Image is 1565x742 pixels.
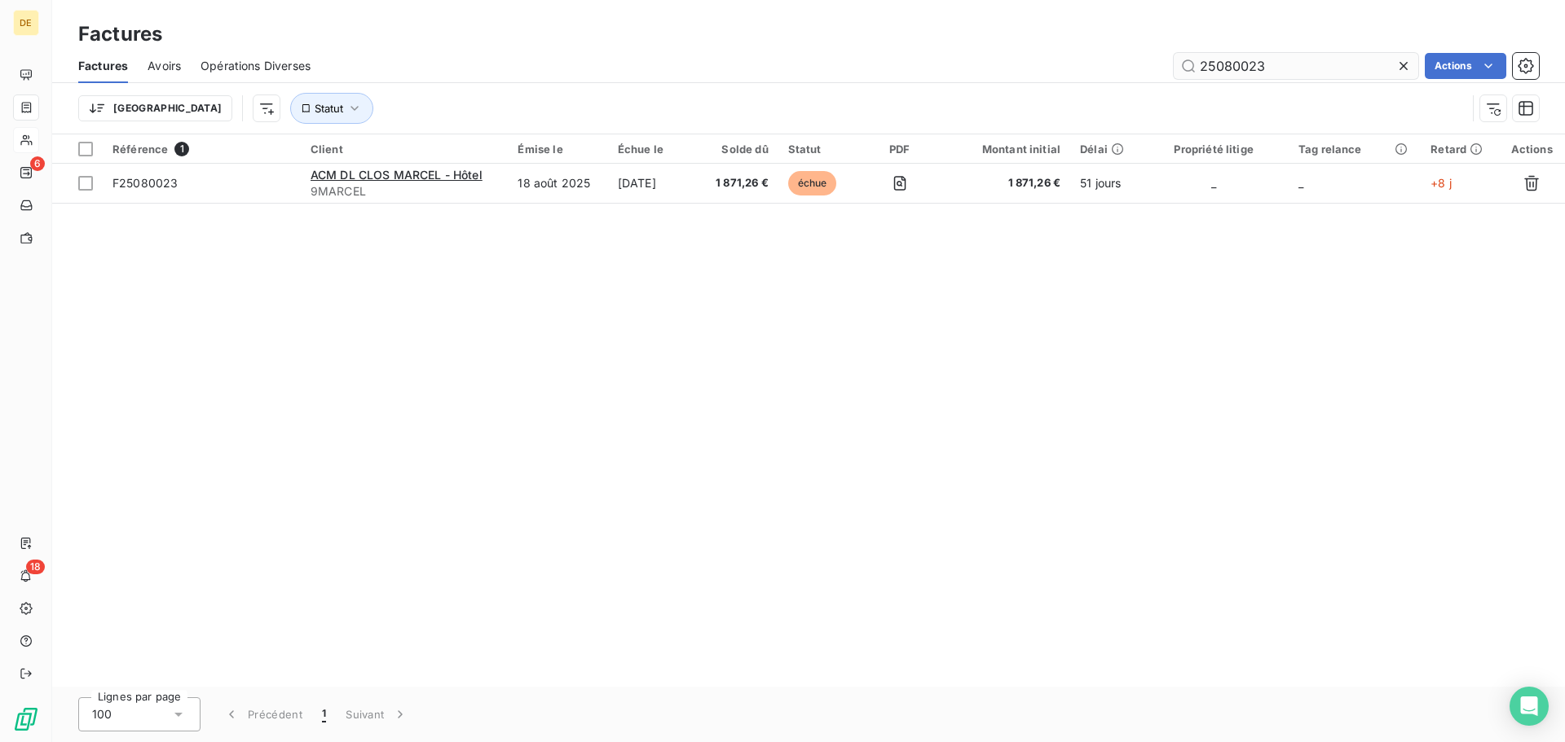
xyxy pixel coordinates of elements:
span: Avoirs [148,58,181,74]
div: Retard [1431,143,1488,156]
td: [DATE] [608,164,700,203]
button: Précédent [214,697,312,731]
span: Référence [112,143,168,156]
div: Solde dû [710,143,769,156]
span: +8 j [1431,176,1452,190]
button: Suivant [336,697,418,731]
span: échue [788,171,837,195]
span: Factures [78,58,128,74]
span: 9MARCEL [311,183,499,200]
span: _ [1298,176,1303,190]
h3: Factures [78,20,162,49]
td: 51 jours [1070,164,1139,203]
div: Statut [788,143,847,156]
span: 18 [26,560,45,574]
input: Rechercher [1174,53,1418,79]
div: DE [13,10,39,36]
span: Statut [315,102,343,115]
div: Actions [1509,143,1555,156]
span: 6 [30,156,45,171]
td: 18 août 2025 [508,164,607,203]
button: 1 [312,697,336,731]
span: F25080023 [112,176,178,190]
img: Logo LeanPay [13,706,39,732]
div: Émise le [518,143,597,156]
button: Statut [290,93,373,124]
div: PDF [866,143,933,156]
div: Open Intercom Messenger [1510,687,1549,726]
button: [GEOGRAPHIC_DATA] [78,95,232,121]
span: 100 [92,706,112,722]
div: Client [311,143,499,156]
span: 1 871,26 € [953,175,1060,191]
div: Propriété litige [1148,143,1279,156]
span: 1 871,26 € [710,175,769,191]
div: Délai [1080,143,1129,156]
div: Échue le [618,143,690,156]
span: _ [1211,176,1216,190]
div: Montant initial [953,143,1060,156]
span: ACM DL CLOS MARCEL - Hôtel [311,168,483,182]
div: Tag relance [1298,143,1411,156]
button: Actions [1425,53,1506,79]
span: Opérations Diverses [201,58,311,74]
span: 1 [322,706,326,722]
span: 1 [174,142,189,156]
